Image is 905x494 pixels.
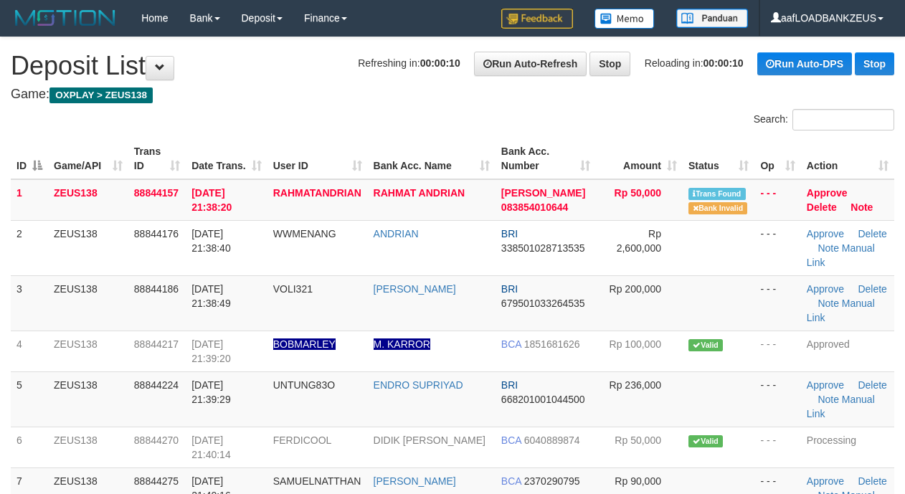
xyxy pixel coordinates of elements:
[501,394,585,405] span: Copy 668201001044500 to clipboard
[374,379,463,391] a: ENDRO SUPRIYAD
[134,434,179,446] span: 88844270
[801,331,894,371] td: Approved
[688,188,746,200] span: Similar transaction found
[615,187,661,199] span: Rp 50,000
[501,338,521,350] span: BCA
[501,298,585,309] span: Copy 679501033264535 to clipboard
[858,379,886,391] a: Delete
[191,187,232,213] span: [DATE] 21:38:20
[501,475,521,487] span: BCA
[48,138,128,179] th: Game/API: activate to sort column ascending
[807,475,844,487] a: Approve
[807,379,844,391] a: Approve
[134,187,179,199] span: 88844157
[801,427,894,467] td: Processing
[754,138,800,179] th: Op: activate to sort column ascending
[801,138,894,179] th: Action: activate to sort column ascending
[374,338,430,350] a: M. KARROR
[818,298,839,309] a: Note
[474,52,587,76] a: Run Auto-Refresh
[273,187,361,199] span: RAHMATANDRIAN
[374,434,485,446] a: DIDIK [PERSON_NAME]
[11,52,894,80] h1: Deposit List
[818,242,839,254] a: Note
[48,427,128,467] td: ZEUS138
[645,57,744,69] span: Reloading in:
[858,475,886,487] a: Delete
[191,338,231,364] span: [DATE] 21:39:20
[688,202,747,214] span: Bank is not match
[128,138,186,179] th: Trans ID: activate to sort column ascending
[792,109,894,130] input: Search:
[807,201,837,213] a: Delete
[273,434,332,446] span: FERDICOOL
[818,394,839,405] a: Note
[501,283,518,295] span: BRI
[703,57,744,69] strong: 00:00:10
[676,9,748,28] img: panduan.png
[501,187,585,199] span: [PERSON_NAME]
[420,57,460,69] strong: 00:00:10
[524,434,580,446] span: Copy 6040889874 to clipboard
[754,275,800,331] td: - - -
[807,298,875,323] a: Manual Link
[134,338,179,350] span: 88844217
[757,52,852,75] a: Run Auto-DPS
[610,283,661,295] span: Rp 200,000
[683,138,754,179] th: Status: activate to sort column ascending
[48,331,128,371] td: ZEUS138
[501,228,518,239] span: BRI
[11,371,48,427] td: 5
[11,220,48,275] td: 2
[615,434,661,446] span: Rp 50,000
[754,427,800,467] td: - - -
[807,242,875,268] a: Manual Link
[267,138,368,179] th: User ID: activate to sort column ascending
[807,228,844,239] a: Approve
[807,394,875,419] a: Manual Link
[11,87,894,102] h4: Game:
[11,7,120,29] img: MOTION_logo.png
[134,379,179,391] span: 88844224
[273,379,335,391] span: UNTUNG83O
[273,228,336,239] span: WWMENANG
[273,283,313,295] span: VOLI321
[617,228,661,254] span: Rp 2,600,000
[186,138,267,179] th: Date Trans.: activate to sort column ascending
[358,57,460,69] span: Refreshing in:
[807,187,848,199] a: Approve
[596,138,683,179] th: Amount: activate to sort column ascending
[11,179,48,221] td: 1
[48,179,128,221] td: ZEUS138
[374,187,465,199] a: RAHMAT ANDRIAN
[754,109,894,130] label: Search:
[11,138,48,179] th: ID: activate to sort column descending
[754,371,800,427] td: - - -
[374,228,419,239] a: ANDRIAN
[501,9,573,29] img: Feedback.jpg
[688,339,723,351] span: Valid transaction
[191,379,231,405] span: [DATE] 21:39:29
[273,475,361,487] span: SAMUELNATTHAN
[191,283,231,309] span: [DATE] 21:38:49
[501,201,568,213] span: Copy 083854010644 to clipboard
[48,371,128,427] td: ZEUS138
[589,52,630,76] a: Stop
[615,475,661,487] span: Rp 90,000
[610,338,661,350] span: Rp 100,000
[754,220,800,275] td: - - -
[610,379,661,391] span: Rp 236,000
[368,138,496,179] th: Bank Acc. Name: activate to sort column ascending
[374,283,456,295] a: [PERSON_NAME]
[858,228,886,239] a: Delete
[688,435,723,447] span: Valid transaction
[594,9,655,29] img: Button%20Memo.svg
[134,228,179,239] span: 88844176
[11,275,48,331] td: 3
[855,52,894,75] a: Stop
[11,427,48,467] td: 6
[858,283,886,295] a: Delete
[501,434,521,446] span: BCA
[524,338,580,350] span: Copy 1851681626 to clipboard
[49,87,153,103] span: OXPLAY > ZEUS138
